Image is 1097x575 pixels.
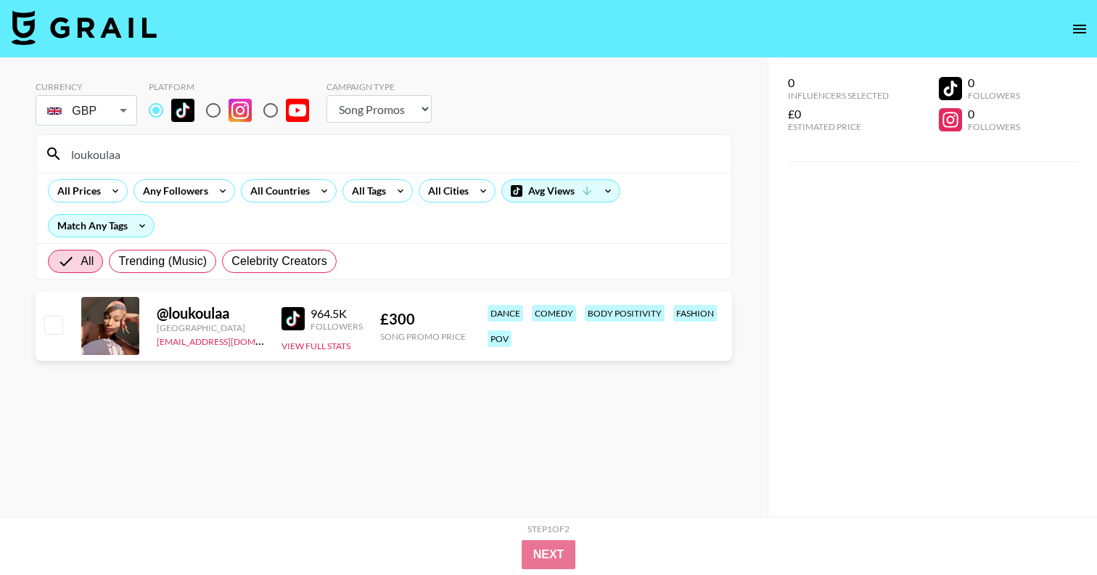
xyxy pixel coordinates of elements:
[231,253,327,270] span: Celebrity Creators
[380,310,466,328] div: £ 300
[134,180,211,202] div: Any Followers
[157,333,303,347] a: [EMAIL_ADDRESS][DOMAIN_NAME]
[788,76,889,90] div: 0
[49,180,104,202] div: All Prices
[585,305,665,322] div: body positivity
[38,98,134,123] div: GBP
[326,81,432,92] div: Campaign Type
[171,99,194,122] img: TikTok
[311,321,363,332] div: Followers
[1024,502,1080,558] iframe: Drift Widget Chat Controller
[968,121,1020,132] div: Followers
[36,81,137,92] div: Currency
[532,305,576,322] div: comedy
[286,99,309,122] img: YouTube
[527,523,570,534] div: Step 1 of 2
[242,180,313,202] div: All Countries
[419,180,472,202] div: All Cities
[968,107,1020,121] div: 0
[282,307,305,330] img: TikTok
[788,107,889,121] div: £0
[62,142,723,166] input: Search by User Name
[12,10,157,45] img: Grail Talent
[488,305,523,322] div: dance
[343,180,389,202] div: All Tags
[149,81,321,92] div: Platform
[673,305,717,322] div: fashion
[118,253,207,270] span: Trending (Music)
[968,90,1020,101] div: Followers
[1065,15,1094,44] button: open drawer
[968,76,1020,90] div: 0
[49,215,154,237] div: Match Any Tags
[522,540,576,569] button: Next
[282,340,350,351] button: View Full Stats
[380,331,466,342] div: Song Promo Price
[157,304,264,322] div: @ loukoulaa
[229,99,252,122] img: Instagram
[502,180,620,202] div: Avg Views
[81,253,94,270] span: All
[788,121,889,132] div: Estimated Price
[311,306,363,321] div: 964.5K
[788,90,889,101] div: Influencers Selected
[157,322,264,333] div: [GEOGRAPHIC_DATA]
[488,330,511,347] div: pov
